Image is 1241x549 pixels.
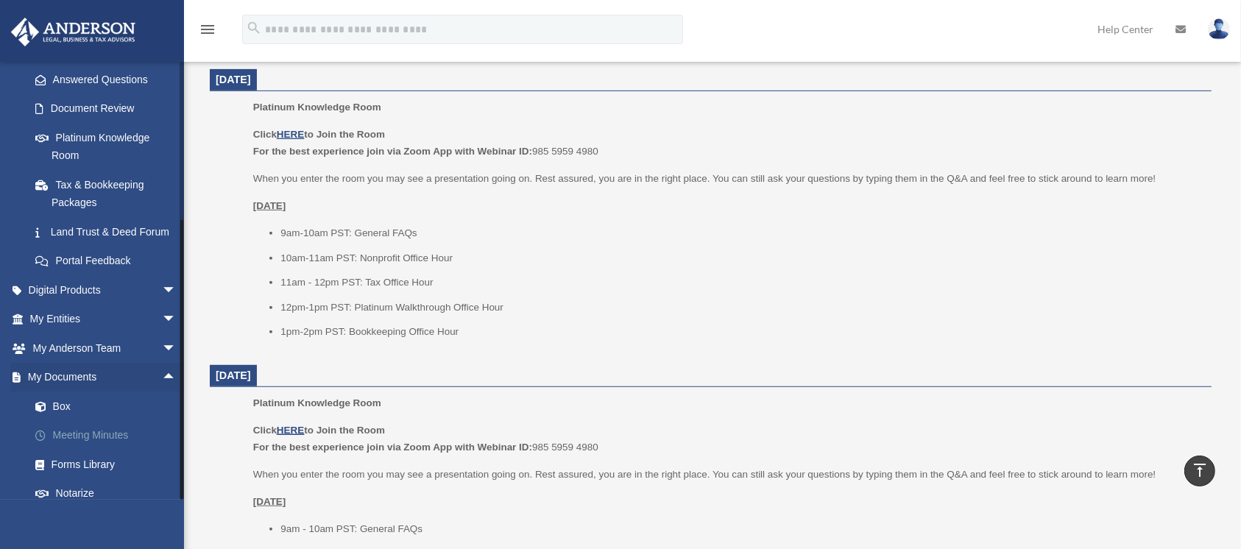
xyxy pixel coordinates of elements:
[253,200,286,211] u: [DATE]
[21,65,199,94] a: Answered Questions
[253,442,532,453] b: For the best experience join via Zoom App with Webinar ID:
[253,422,1201,456] p: 985 5959 4980
[253,425,385,436] b: Click to Join the Room
[280,224,1201,242] li: 9am-10am PST: General FAQs
[1191,461,1209,479] i: vertical_align_top
[10,333,199,363] a: My Anderson Teamarrow_drop_down
[7,18,140,46] img: Anderson Advisors Platinum Portal
[21,421,199,450] a: Meeting Minutes
[216,369,251,381] span: [DATE]
[199,26,216,38] a: menu
[253,102,381,113] span: Platinum Knowledge Room
[21,170,199,217] a: Tax & Bookkeeping Packages
[1184,456,1215,486] a: vertical_align_top
[253,466,1201,484] p: When you enter the room you may see a presentation going on. Rest assured, you are in the right p...
[280,323,1201,341] li: 1pm-2pm PST: Bookkeeping Office Hour
[21,123,191,170] a: Platinum Knowledge Room
[253,126,1201,160] p: 985 5959 4980
[253,397,381,408] span: Platinum Knowledge Room
[277,129,304,140] a: HERE
[162,305,191,335] span: arrow_drop_down
[280,249,1201,267] li: 10am-11am PST: Nonprofit Office Hour
[10,305,199,334] a: My Entitiesarrow_drop_down
[253,146,532,157] b: For the best experience join via Zoom App with Webinar ID:
[280,520,1201,538] li: 9am - 10am PST: General FAQs
[162,275,191,305] span: arrow_drop_down
[1208,18,1230,40] img: User Pic
[21,450,199,479] a: Forms Library
[162,363,191,393] span: arrow_drop_up
[21,392,199,421] a: Box
[21,217,199,247] a: Land Trust & Deed Forum
[10,363,199,392] a: My Documentsarrow_drop_up
[21,479,199,509] a: Notarize
[21,247,199,276] a: Portal Feedback
[280,274,1201,291] li: 11am - 12pm PST: Tax Office Hour
[253,496,286,507] u: [DATE]
[246,20,262,36] i: search
[280,299,1201,316] li: 12pm-1pm PST: Platinum Walkthrough Office Hour
[253,129,385,140] b: Click to Join the Room
[162,333,191,364] span: arrow_drop_down
[216,74,251,85] span: [DATE]
[253,170,1201,188] p: When you enter the room you may see a presentation going on. Rest assured, you are in the right p...
[277,425,304,436] a: HERE
[10,275,199,305] a: Digital Productsarrow_drop_down
[199,21,216,38] i: menu
[21,94,199,124] a: Document Review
